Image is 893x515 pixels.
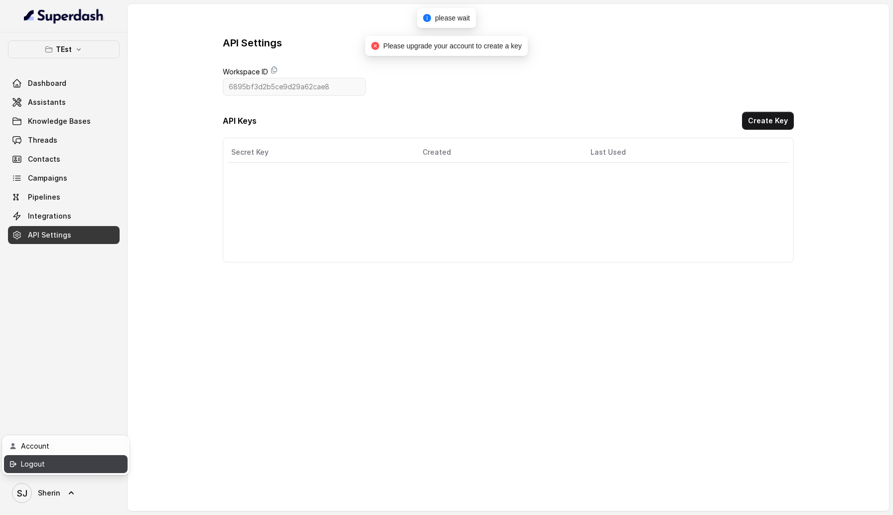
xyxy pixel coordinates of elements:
[8,479,120,507] a: Sherin
[2,435,130,475] div: Sherin
[17,488,27,499] text: SJ
[383,42,522,50] span: Please upgrade your account to create a key
[21,458,106,470] div: Logout
[423,14,431,22] span: info-circle
[21,440,106,452] div: Account
[371,42,379,50] span: close-circle
[435,14,470,22] span: please wait
[38,488,60,498] span: Sherin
